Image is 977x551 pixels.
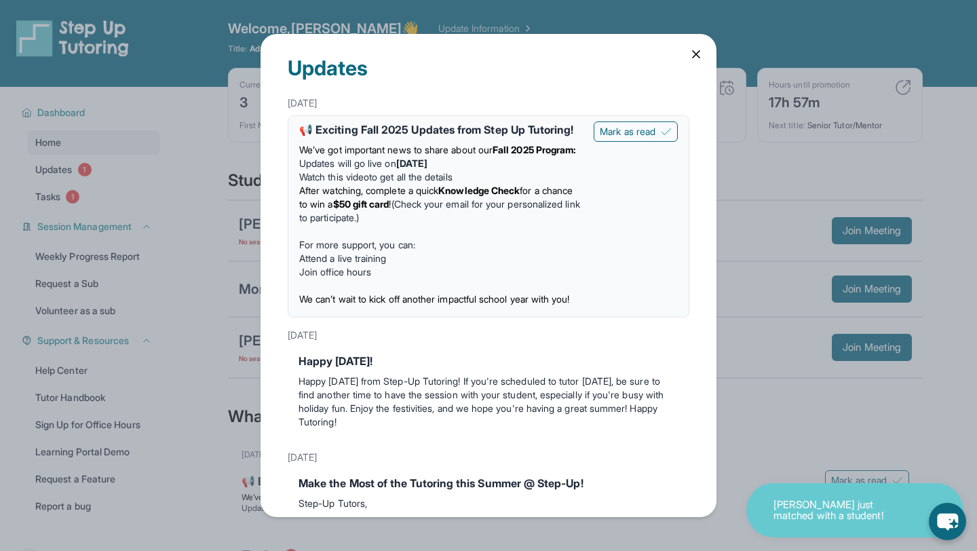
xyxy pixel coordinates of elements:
a: Watch this video [299,171,369,183]
div: Make the Most of the Tutoring this Summer @ Step-Up! [299,475,678,491]
div: Happy [DATE]! [299,353,678,369]
span: We’ve got important news to share about our [299,144,493,155]
a: Join office hours [299,266,371,278]
p: [PERSON_NAME] just matched with a student! [773,499,909,522]
div: Updates [288,34,689,91]
p: Happy [DATE] from Step-Up Tutoring! If you're scheduled to tutor [DATE], be sure to find another ... [299,375,678,429]
p: Step-Up Tutors, [299,497,678,510]
div: [DATE] [288,323,689,347]
button: Mark as read [594,121,678,142]
li: (Check your email for your personalized link to participate.) [299,184,583,225]
span: Mark as read [600,125,655,138]
div: [DATE] [288,445,689,470]
a: Attend a live training [299,252,387,264]
strong: $50 gift card [333,198,389,210]
span: After watching, complete a quick [299,185,438,196]
p: For more support, you can: [299,238,583,252]
img: Mark as read [661,126,672,137]
span: ! [389,198,391,210]
strong: [DATE] [396,157,427,169]
span: We can’t wait to kick off another impactful school year with you! [299,293,570,305]
li: Updates will go live on [299,157,583,170]
button: chat-button [929,503,966,540]
div: 📢 Exciting Fall 2025 Updates from Step Up Tutoring! [299,121,583,138]
li: to get all the details [299,170,583,184]
strong: Knowledge Check [438,185,520,196]
div: [DATE] [288,91,689,115]
strong: Fall 2025 Program: [493,144,576,155]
